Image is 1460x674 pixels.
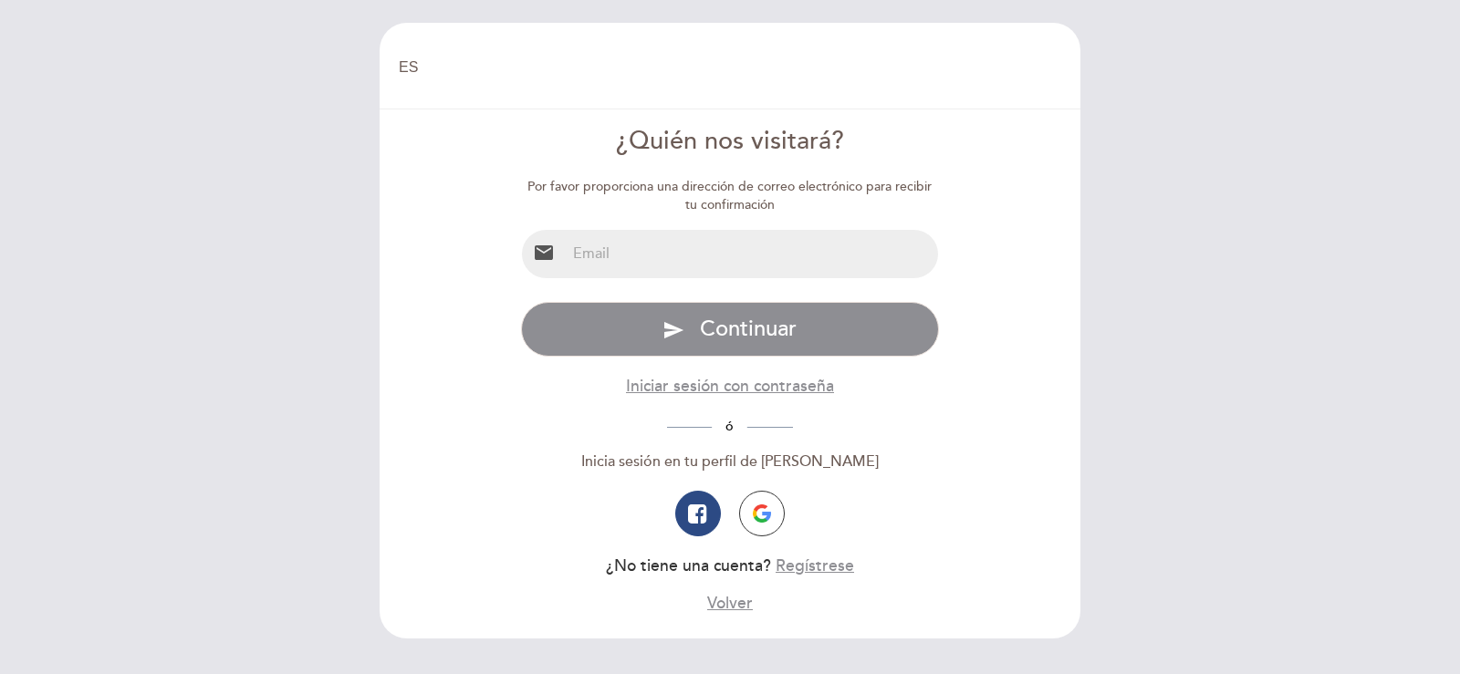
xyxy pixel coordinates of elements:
button: Volver [707,592,753,615]
div: ¿Quién nos visitará? [521,124,940,160]
img: icon-google.png [753,504,771,523]
span: ¿No tiene una cuenta? [606,556,771,575]
i: email [533,242,555,264]
input: Email [566,230,939,278]
div: Inicia sesión en tu perfil de [PERSON_NAME] [521,451,940,472]
button: Iniciar sesión con contraseña [626,375,834,398]
span: Continuar [700,316,797,342]
button: send Continuar [521,302,940,357]
div: Por favor proporciona una dirección de correo electrónico para recibir tu confirmación [521,178,940,214]
span: ó [712,419,747,434]
i: send [662,319,684,341]
button: Regístrese [776,555,854,577]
